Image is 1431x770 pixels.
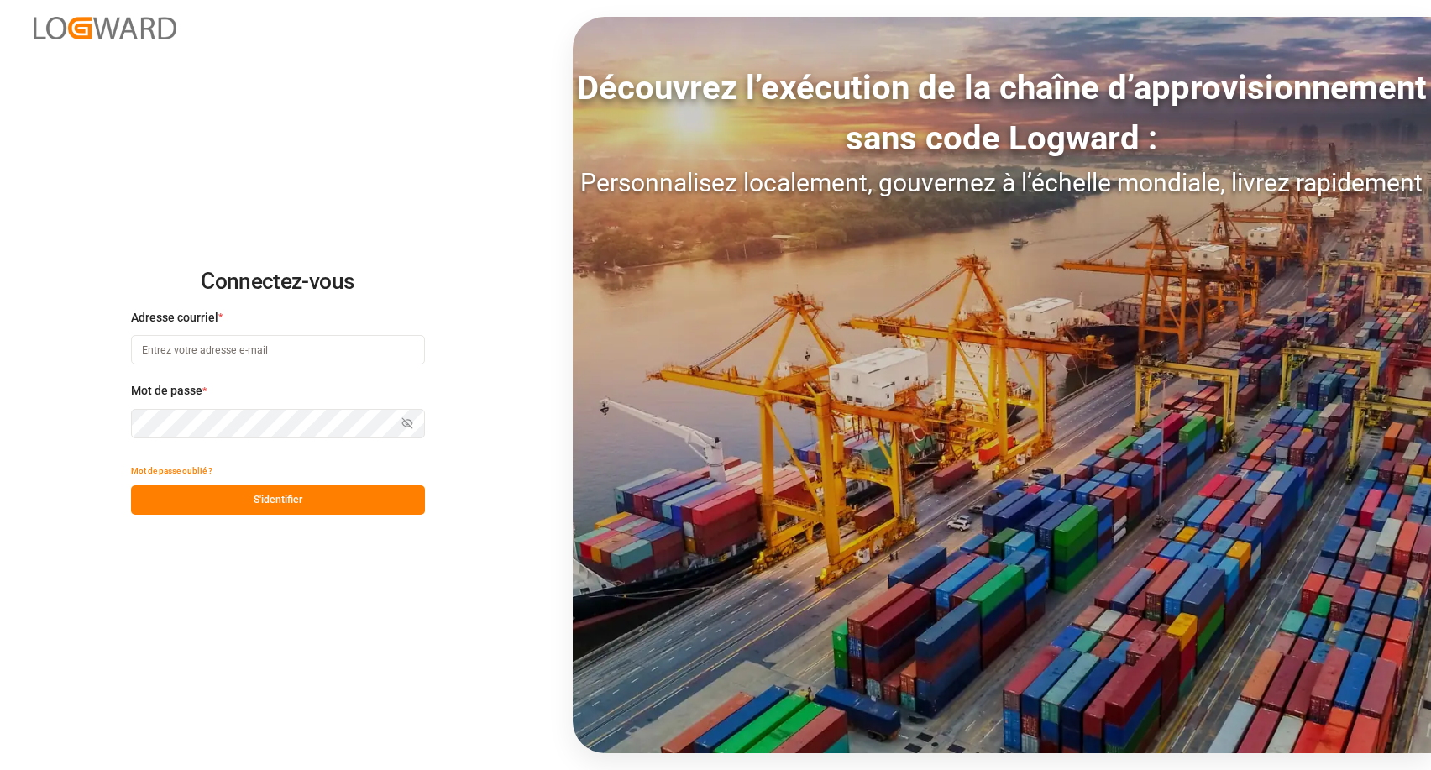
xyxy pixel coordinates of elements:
img: Logward_new_orange.png [34,17,176,39]
input: Entrez votre adresse e-mail [131,335,425,364]
h2: Connectez-vous [131,255,425,309]
span: Adresse courriel [131,309,218,327]
div: Personnalisez localement, gouvernez à l’échelle mondiale, livrez rapidement [573,164,1431,202]
div: Découvrez l’exécution de la chaîne d’approvisionnement sans code Logward : [573,63,1431,164]
span: Mot de passe [131,382,202,400]
button: S'identifier [131,485,425,515]
button: Mot de passe oublié ? [131,456,212,485]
